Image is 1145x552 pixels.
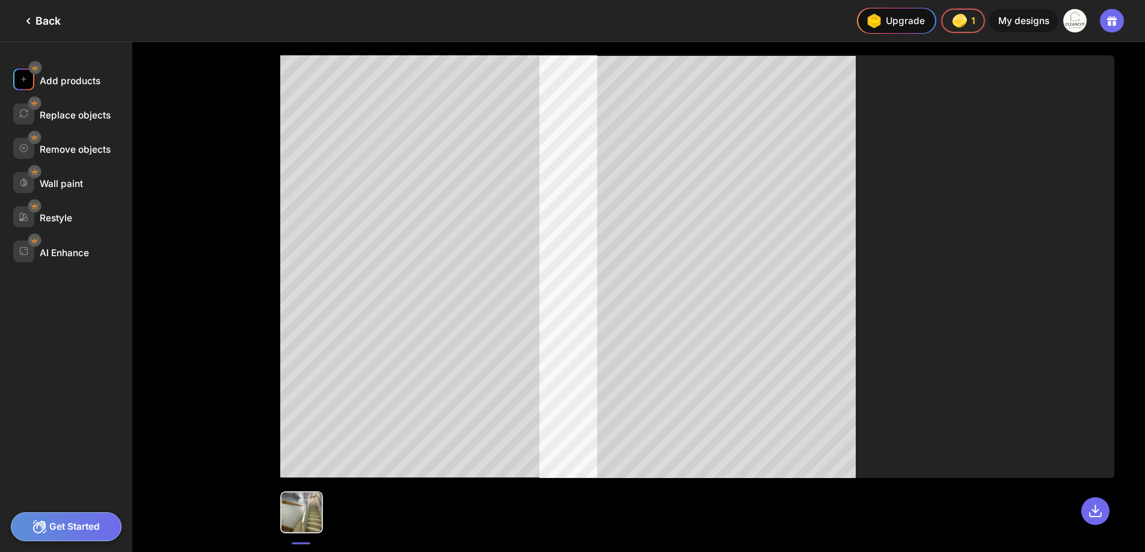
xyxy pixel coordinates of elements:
[989,9,1057,33] div: My designs
[40,109,111,121] div: Replace objects
[863,10,924,31] div: Upgrade
[40,178,83,189] div: Wall paint
[1063,9,1087,33] img: ChatGPT%20Image%20Jul%2021%2C%202025%2C%2010_03_04%20PM.png
[863,10,884,31] img: upgrade-nav-btn-icon.gif
[40,212,72,224] div: Restyle
[40,144,111,155] div: Remove objects
[21,14,61,28] div: Back
[40,247,89,259] div: AI Enhance
[11,512,122,541] div: Get Started
[971,16,977,26] span: 1
[40,75,100,87] div: Add products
